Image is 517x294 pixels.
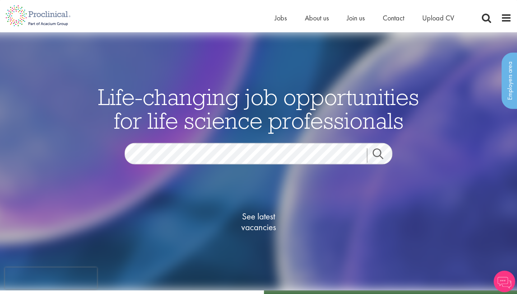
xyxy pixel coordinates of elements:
a: Join us [347,13,365,23]
img: Chatbot [494,271,515,292]
a: Upload CV [422,13,454,23]
a: See latestvacancies [223,182,294,261]
a: Contact [383,13,404,23]
a: About us [305,13,329,23]
a: Job search submit button [367,148,398,163]
span: See latest vacancies [223,211,294,233]
a: Jobs [275,13,287,23]
iframe: reCAPTCHA [5,267,97,289]
span: Life-changing job opportunities for life science professionals [98,82,419,135]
